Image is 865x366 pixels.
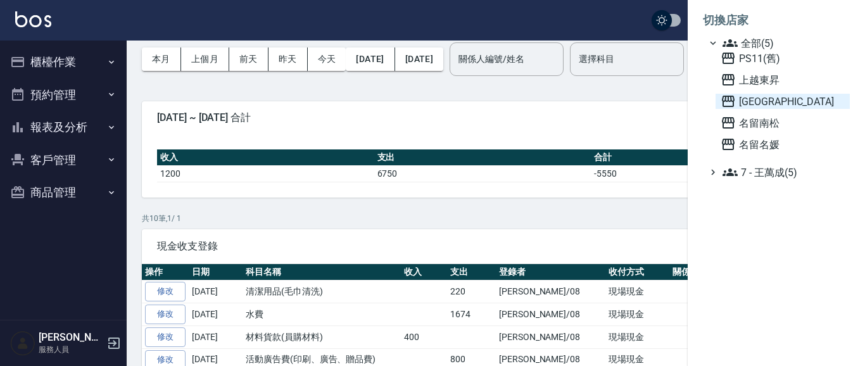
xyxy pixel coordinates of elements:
span: 名留南松 [721,115,845,130]
li: 切換店家 [703,5,850,35]
span: 名留名媛 [721,137,845,152]
span: 全部(5) [723,35,845,51]
span: PS11(舊) [721,51,845,66]
span: 7 - 王萬成(5) [723,165,845,180]
span: 上越東昇 [721,72,845,87]
span: [GEOGRAPHIC_DATA] [721,94,845,109]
